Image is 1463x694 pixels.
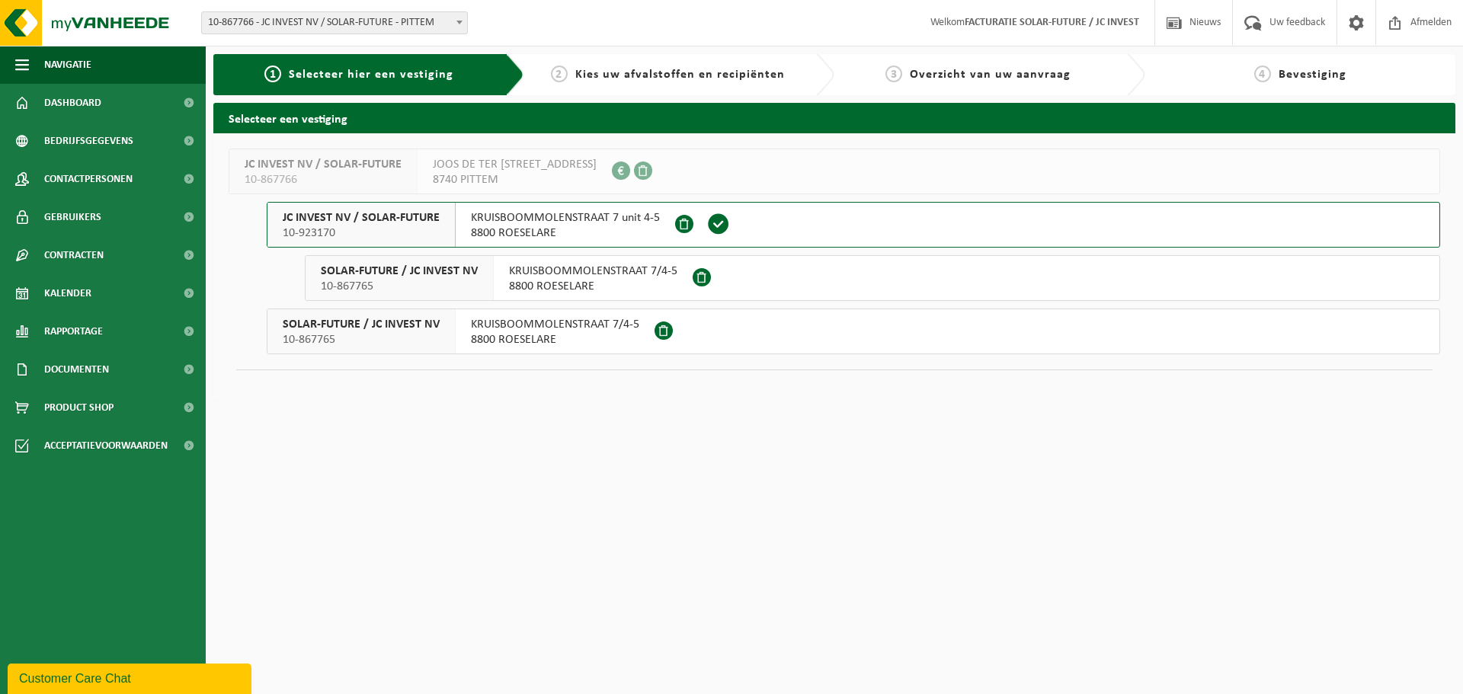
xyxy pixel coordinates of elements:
span: 10-923170 [283,225,440,241]
strong: FACTURATIE SOLAR-FUTURE / JC INVEST [965,17,1139,28]
iframe: chat widget [8,660,255,694]
span: Rapportage [44,312,103,350]
span: SOLAR-FUTURE / JC INVEST NV [283,317,440,332]
span: 8800 ROESELARE [471,225,660,241]
span: Bedrijfsgegevens [44,122,133,160]
button: SOLAR-FUTURE / JC INVEST NV 10-867765 KRUISBOOMMOLENSTRAAT 7/4-58800 ROESELARE [305,255,1440,301]
span: JOOS DE TER [STREET_ADDRESS] [433,157,597,172]
span: Bevestiging [1279,69,1346,81]
span: Kalender [44,274,91,312]
span: SOLAR-FUTURE / JC INVEST NV [321,264,478,279]
span: KRUISBOOMMOLENSTRAAT 7/4-5 [471,317,639,332]
span: Selecteer hier een vestiging [289,69,453,81]
span: Documenten [44,350,109,389]
span: JC INVEST NV / SOLAR-FUTURE [283,210,440,225]
span: 10-867766 - JC INVEST NV / SOLAR-FUTURE - PITTEM [201,11,468,34]
span: Navigatie [44,46,91,84]
span: Product Shop [44,389,114,427]
span: Gebruikers [44,198,101,236]
span: 8800 ROESELARE [471,332,639,347]
span: JC INVEST NV / SOLAR-FUTURE [245,157,402,172]
span: 10-867766 [245,172,402,187]
span: 8740 PITTEM [433,172,597,187]
button: JC INVEST NV / SOLAR-FUTURE 10-923170 KRUISBOOMMOLENSTRAAT 7 unit 4-58800 ROESELARE [267,202,1440,248]
span: 10-867765 [283,332,440,347]
span: Kies uw afvalstoffen en recipiënten [575,69,785,81]
button: SOLAR-FUTURE / JC INVEST NV 10-867765 KRUISBOOMMOLENSTRAAT 7/4-58800 ROESELARE [267,309,1440,354]
span: 8800 ROESELARE [509,279,677,294]
span: Acceptatievoorwaarden [44,427,168,465]
span: Contactpersonen [44,160,133,198]
h2: Selecteer een vestiging [213,103,1455,133]
span: 2 [551,66,568,82]
span: Overzicht van uw aanvraag [910,69,1071,81]
span: KRUISBOOMMOLENSTRAAT 7 unit 4-5 [471,210,660,225]
span: Contracten [44,236,104,274]
span: 3 [885,66,902,82]
span: 1 [264,66,281,82]
span: 4 [1254,66,1271,82]
span: 10-867766 - JC INVEST NV / SOLAR-FUTURE - PITTEM [202,12,467,34]
span: KRUISBOOMMOLENSTRAAT 7/4-5 [509,264,677,279]
span: Dashboard [44,84,101,122]
span: 10-867765 [321,279,478,294]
